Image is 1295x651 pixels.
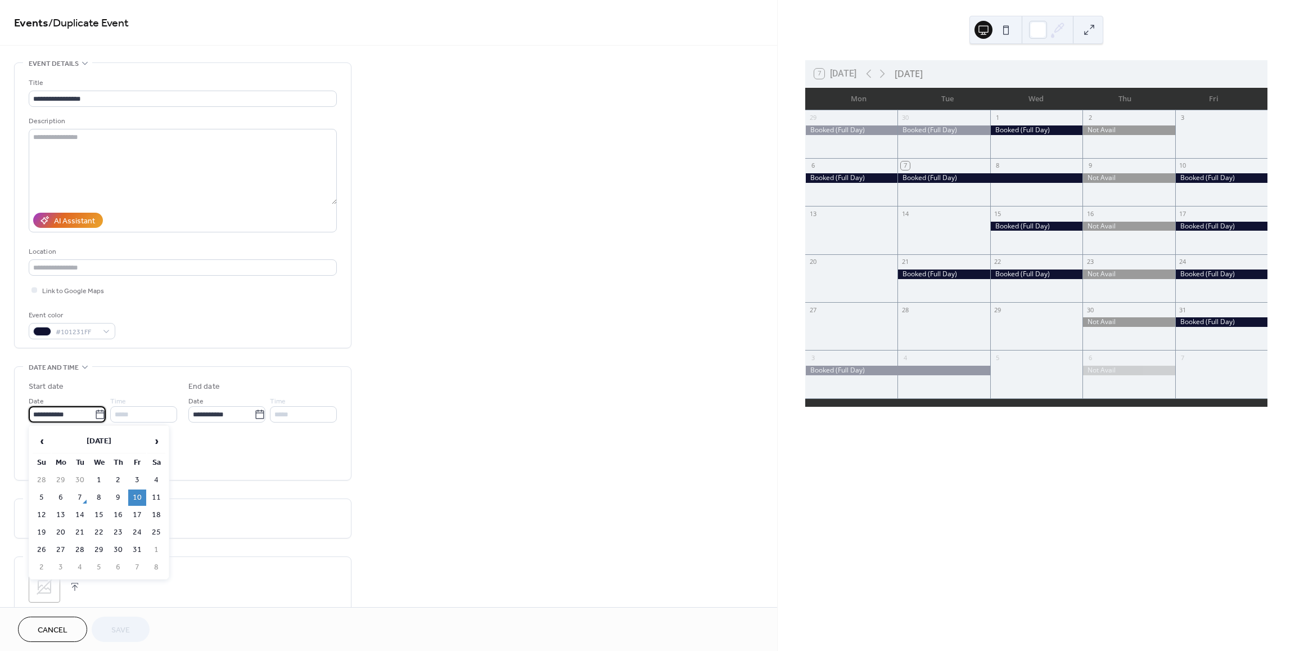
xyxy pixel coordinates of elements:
[90,507,108,523] td: 15
[994,161,1002,170] div: 8
[147,472,165,488] td: 4
[994,114,1002,122] div: 1
[128,455,146,471] th: Fr
[897,270,990,279] div: Booked (Full Day)
[52,542,70,558] td: 27
[805,173,897,183] div: Booked (Full Day)
[147,542,165,558] td: 1
[1179,114,1187,122] div: 3
[29,115,335,127] div: Description
[110,396,126,407] span: Time
[52,455,70,471] th: Mo
[1175,222,1267,231] div: Booked (Full Day)
[33,559,51,576] td: 2
[128,490,146,506] td: 10
[33,213,103,228] button: AI Assistant
[990,125,1082,135] div: Booked (Full Day)
[52,507,70,523] td: 13
[901,114,909,122] div: 30
[71,455,89,471] th: Tu
[109,472,127,488] td: 2
[90,542,108,558] td: 29
[71,490,89,506] td: 7
[90,524,108,541] td: 22
[71,559,89,576] td: 4
[1086,353,1094,362] div: 6
[990,270,1082,279] div: Booked (Full Day)
[147,507,165,523] td: 18
[29,58,79,70] span: Event details
[990,222,1082,231] div: Booked (Full Day)
[1179,306,1187,314] div: 31
[1170,88,1258,110] div: Fri
[994,353,1002,362] div: 5
[994,209,1002,218] div: 15
[1179,353,1187,362] div: 7
[52,559,70,576] td: 3
[42,285,104,297] span: Link to Google Maps
[52,490,70,506] td: 6
[1082,173,1175,183] div: Not Avail
[52,524,70,541] td: 20
[109,490,127,506] td: 9
[33,472,51,488] td: 28
[33,542,51,558] td: 26
[1175,317,1267,327] div: Booked (Full Day)
[1082,222,1175,231] div: Not Avail
[109,524,127,541] td: 23
[1179,258,1187,266] div: 24
[71,542,89,558] td: 28
[71,507,89,523] td: 14
[1179,209,1187,218] div: 17
[147,490,165,506] td: 11
[188,396,204,407] span: Date
[71,524,89,541] td: 21
[29,309,113,321] div: Event color
[109,455,127,471] th: Th
[128,507,146,523] td: 17
[109,542,127,558] td: 30
[903,88,992,110] div: Tue
[270,396,286,407] span: Time
[29,362,79,374] span: Date and time
[56,326,97,338] span: #101231FF
[809,306,817,314] div: 27
[54,215,95,227] div: AI Assistant
[71,472,89,488] td: 30
[994,306,1002,314] div: 29
[147,524,165,541] td: 25
[901,258,909,266] div: 21
[29,396,44,407] span: Date
[1082,270,1175,279] div: Not Avail
[901,209,909,218] div: 14
[147,455,165,471] th: Sa
[895,67,923,80] div: [DATE]
[33,455,51,471] th: Su
[809,161,817,170] div: 6
[109,507,127,523] td: 16
[1086,161,1094,170] div: 9
[1086,209,1094,218] div: 16
[18,617,87,642] button: Cancel
[1082,366,1175,375] div: Not Avail
[29,77,335,89] div: Title
[52,429,146,454] th: [DATE]
[901,161,909,170] div: 7
[33,507,51,523] td: 12
[814,88,903,110] div: Mon
[128,524,146,541] td: 24
[52,472,70,488] td: 29
[128,472,146,488] td: 3
[1086,258,1094,266] div: 23
[901,306,909,314] div: 28
[128,559,146,576] td: 7
[901,353,909,362] div: 4
[29,571,60,603] div: ;
[33,430,50,452] span: ‹
[33,524,51,541] td: 19
[805,125,897,135] div: Booked (Full Day)
[48,12,129,34] span: / Duplicate Event
[90,455,108,471] th: We
[1175,173,1267,183] div: Booked (Full Day)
